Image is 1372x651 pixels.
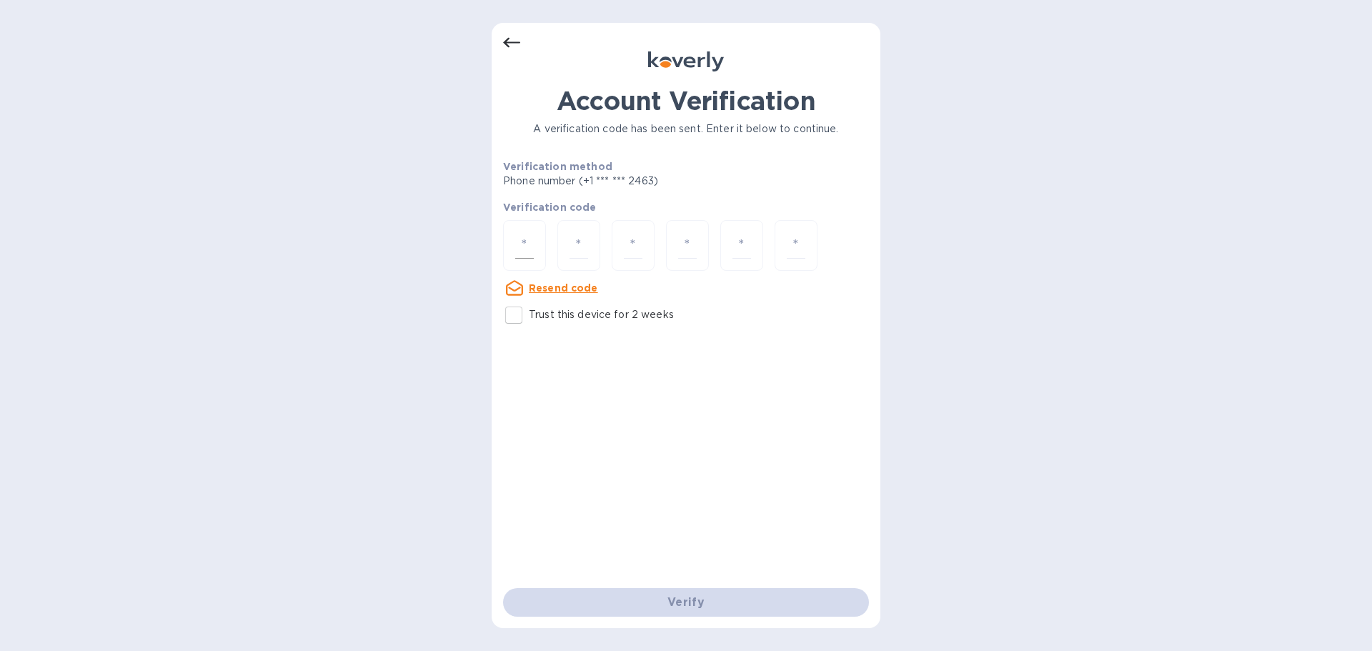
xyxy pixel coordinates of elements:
p: Verification code [503,200,869,214]
p: A verification code has been sent. Enter it below to continue. [503,121,869,136]
p: Trust this device for 2 weeks [529,307,674,322]
b: Verification method [503,161,612,172]
u: Resend code [529,282,598,294]
p: Phone number (+1 *** *** 2463) [503,174,767,189]
h1: Account Verification [503,86,869,116]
